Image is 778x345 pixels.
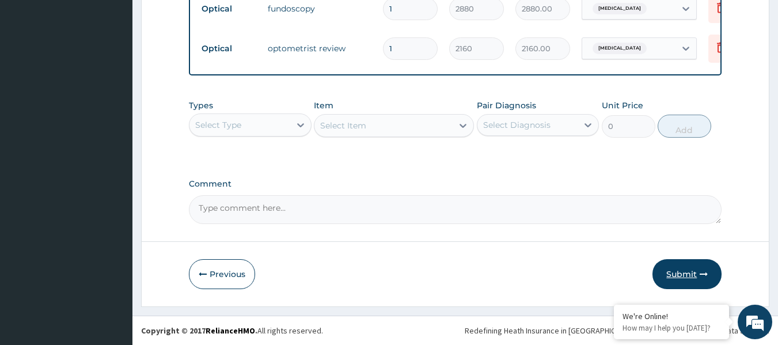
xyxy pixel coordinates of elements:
[6,226,219,266] textarea: Type your message and hit 'Enter'
[189,179,722,189] label: Comment
[652,259,722,289] button: Submit
[465,325,769,336] div: Redefining Heath Insurance in [GEOGRAPHIC_DATA] using Telemedicine and Data Science!
[477,100,536,111] label: Pair Diagnosis
[189,101,213,111] label: Types
[60,65,193,79] div: Chat with us now
[132,316,778,345] footer: All rights reserved.
[314,100,333,111] label: Item
[593,3,647,14] span: [MEDICAL_DATA]
[483,119,551,131] div: Select Diagnosis
[21,58,47,86] img: d_794563401_company_1708531726252_794563401
[67,101,159,217] span: We're online!
[593,43,647,54] span: [MEDICAL_DATA]
[206,325,255,336] a: RelianceHMO
[195,119,241,131] div: Select Type
[262,37,377,60] td: optometrist review
[141,325,257,336] strong: Copyright © 2017 .
[658,115,711,138] button: Add
[602,100,643,111] label: Unit Price
[623,311,720,321] div: We're Online!
[189,6,217,33] div: Minimize live chat window
[623,323,720,333] p: How may I help you today?
[196,38,262,59] td: Optical
[189,259,255,289] button: Previous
